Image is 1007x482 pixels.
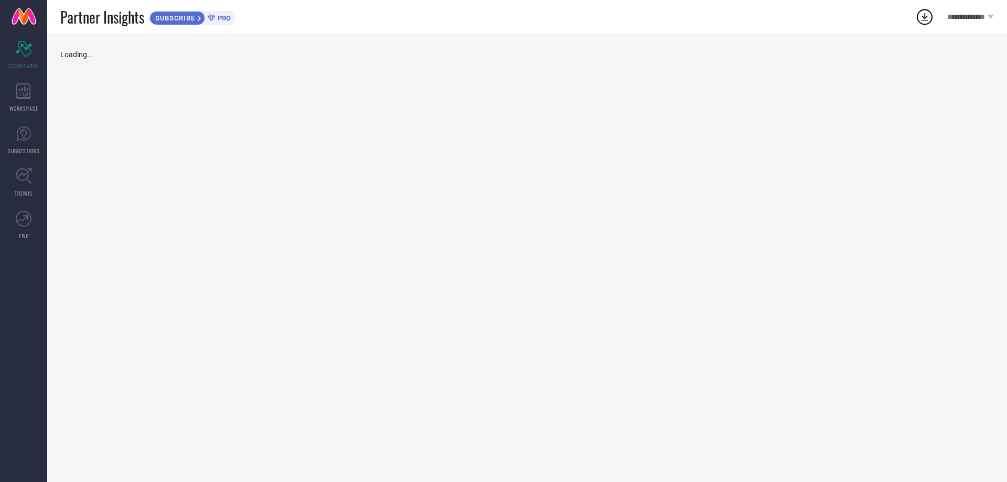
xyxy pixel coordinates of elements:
[60,6,144,28] span: Partner Insights
[8,62,39,70] span: SCORECARDS
[150,14,198,22] span: SUBSCRIBE
[149,8,236,25] a: SUBSCRIBEPRO
[215,14,231,22] span: PRO
[19,232,29,240] span: FWD
[915,7,934,26] div: Open download list
[9,104,38,112] span: WORKSPACE
[60,50,93,59] span: Loading...
[15,189,33,197] span: TRENDS
[8,147,40,155] span: SUGGESTIONS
